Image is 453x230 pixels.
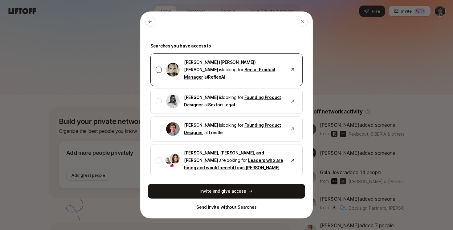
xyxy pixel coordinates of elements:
p: is looking for at [184,121,284,136]
span: ReflexAI [208,74,225,80]
img: Emma Frane [169,162,174,167]
img: Logan Brown [166,94,180,108]
p: Searches you have access to [150,42,303,50]
a: Leaders who are hiring and would benefit from [PERSON_NAME] [184,158,283,170]
p: is looking for at [184,94,284,109]
img: Eleanor Morgan [170,154,180,163]
span: Soxton Legal [208,102,235,107]
button: Invite and give access [148,184,305,199]
span: [PERSON_NAME] [184,122,218,128]
p: is looking for at [184,59,284,81]
span: [PERSON_NAME] ([PERSON_NAME]) [PERSON_NAME] [184,60,256,72]
span: [PERSON_NAME] [184,95,218,100]
a: Founding Product Designer [184,95,281,107]
img: Jonathan (Jasper) Sherman-Presser [166,63,180,76]
span: Trestle [208,130,223,135]
a: Founding Product Designer [184,122,281,135]
p: are looking for [184,149,284,171]
img: Janelle Bradley [165,156,173,164]
span: [PERSON_NAME], [PERSON_NAME], and [PERSON_NAME] [184,150,264,163]
a: Senior Product Manager [184,67,275,80]
button: Send invite without Searches [196,203,257,211]
img: Francis Barth [166,122,180,136]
